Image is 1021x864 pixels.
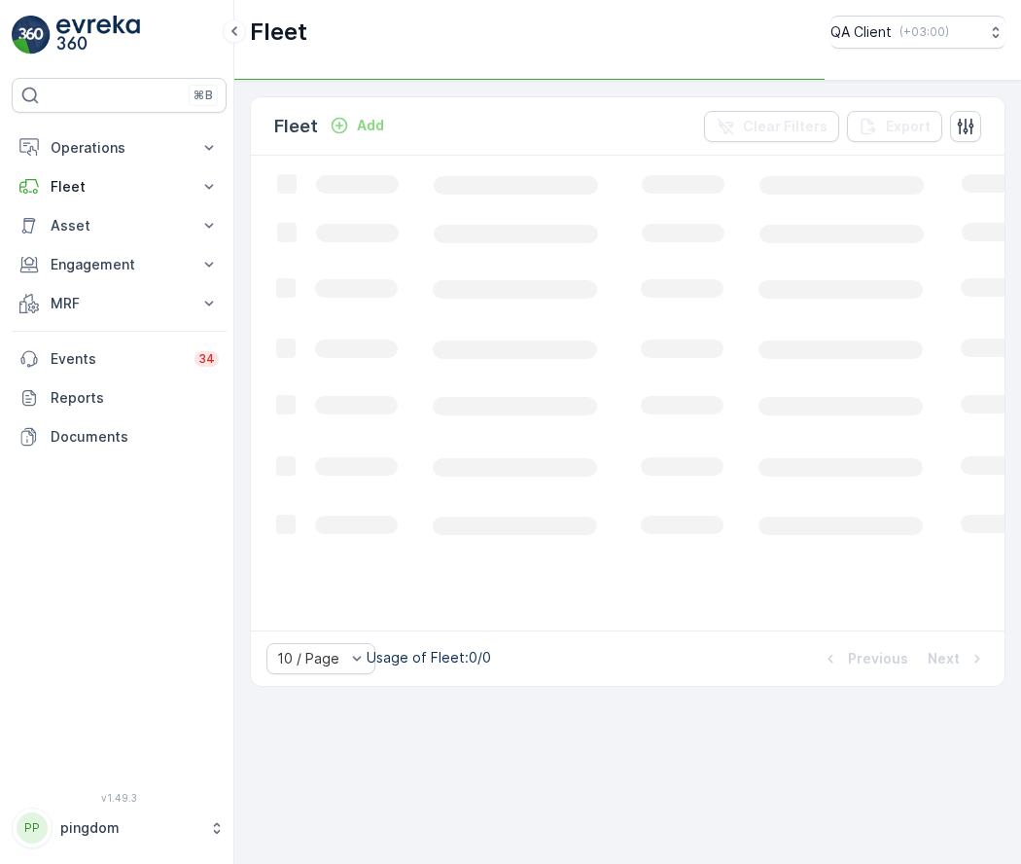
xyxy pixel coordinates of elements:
[12,378,227,417] a: Reports
[274,113,318,140] p: Fleet
[17,812,48,844] div: PP
[51,349,183,369] p: Events
[819,647,910,670] button: Previous
[51,177,188,197] p: Fleet
[198,351,215,367] p: 34
[830,16,1005,49] button: QA Client(+03:00)
[743,117,827,136] p: Clear Filters
[12,16,51,54] img: logo
[928,649,960,668] p: Next
[367,648,491,667] p: Usage of Fleet : 0/0
[12,792,227,804] span: v 1.49.3
[12,284,227,323] button: MRF
[12,167,227,206] button: Fleet
[12,417,227,456] a: Documents
[12,245,227,284] button: Engagement
[51,138,188,158] p: Operations
[12,128,227,167] button: Operations
[194,88,213,103] p: ⌘B
[51,388,219,408] p: Reports
[51,427,219,447] p: Documents
[12,206,227,245] button: Asset
[51,255,188,274] p: Engagement
[56,16,140,54] img: logo_light-DOdMpM7g.png
[322,114,392,137] button: Add
[926,647,989,670] button: Next
[704,111,839,142] button: Clear Filters
[357,116,384,135] p: Add
[250,17,307,48] p: Fleet
[51,216,188,235] p: Asset
[60,818,199,838] p: pingdom
[847,111,942,142] button: Export
[51,294,188,313] p: MRF
[12,808,227,848] button: PPpingdom
[12,340,227,378] a: Events34
[830,22,892,42] p: QA Client
[899,24,949,40] p: ( +03:00 )
[848,649,908,668] p: Previous
[886,117,931,136] p: Export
